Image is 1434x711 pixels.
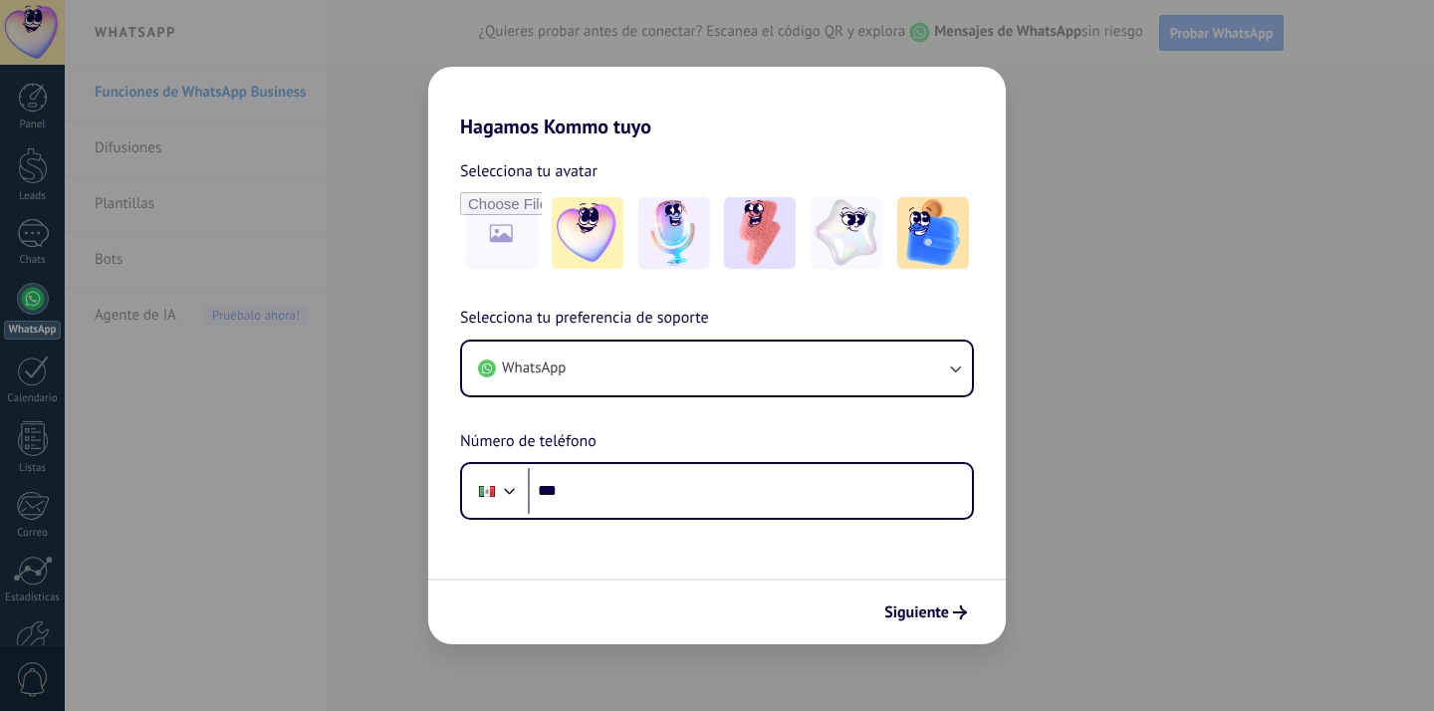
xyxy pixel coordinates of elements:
[875,595,976,629] button: Siguiente
[460,429,597,455] span: Número de teléfono
[502,358,566,378] span: WhatsApp
[897,197,969,269] img: -5.jpeg
[884,605,949,619] span: Siguiente
[428,67,1006,138] h2: Hagamos Kommo tuyo
[460,158,597,184] span: Selecciona tu avatar
[552,197,623,269] img: -1.jpeg
[460,306,709,332] span: Selecciona tu preferencia de soporte
[462,342,972,395] button: WhatsApp
[638,197,710,269] img: -2.jpeg
[724,197,796,269] img: -3.jpeg
[811,197,882,269] img: -4.jpeg
[468,470,506,512] div: Mexico: + 52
